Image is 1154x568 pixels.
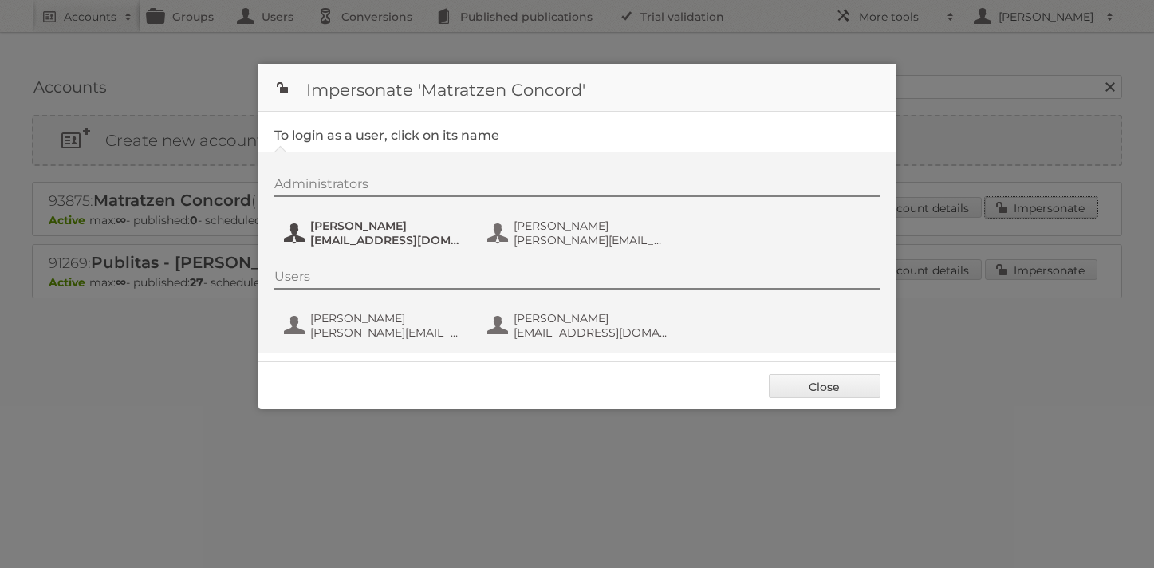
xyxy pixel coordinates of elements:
[769,374,880,398] a: Close
[486,217,673,249] button: [PERSON_NAME] [PERSON_NAME][EMAIL_ADDRESS][PERSON_NAME][DOMAIN_NAME]
[310,311,465,325] span: [PERSON_NAME]
[274,128,499,143] legend: To login as a user, click on its name
[514,233,668,247] span: [PERSON_NAME][EMAIL_ADDRESS][PERSON_NAME][DOMAIN_NAME]
[258,64,896,112] h1: Impersonate 'Matratzen Concord'
[282,310,470,341] button: [PERSON_NAME] [PERSON_NAME][EMAIL_ADDRESS][PERSON_NAME][DOMAIN_NAME]
[310,219,465,233] span: [PERSON_NAME]
[514,311,668,325] span: [PERSON_NAME]
[310,233,465,247] span: [EMAIL_ADDRESS][DOMAIN_NAME]
[282,217,470,249] button: [PERSON_NAME] [EMAIL_ADDRESS][DOMAIN_NAME]
[310,325,465,340] span: [PERSON_NAME][EMAIL_ADDRESS][PERSON_NAME][DOMAIN_NAME]
[486,310,673,341] button: [PERSON_NAME] [EMAIL_ADDRESS][DOMAIN_NAME]
[274,269,880,290] div: Users
[514,325,668,340] span: [EMAIL_ADDRESS][DOMAIN_NAME]
[514,219,668,233] span: [PERSON_NAME]
[274,176,880,197] div: Administrators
